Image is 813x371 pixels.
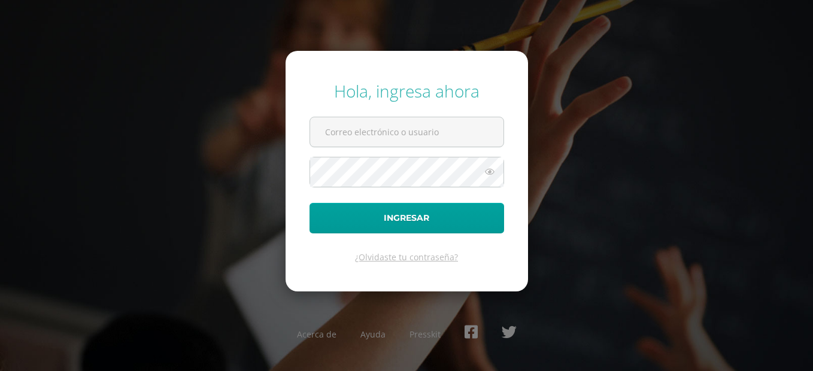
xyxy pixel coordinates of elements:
[310,80,504,102] div: Hola, ingresa ahora
[310,117,503,147] input: Correo electrónico o usuario
[310,203,504,233] button: Ingresar
[355,251,458,263] a: ¿Olvidaste tu contraseña?
[409,329,441,340] a: Presskit
[360,329,386,340] a: Ayuda
[297,329,336,340] a: Acerca de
